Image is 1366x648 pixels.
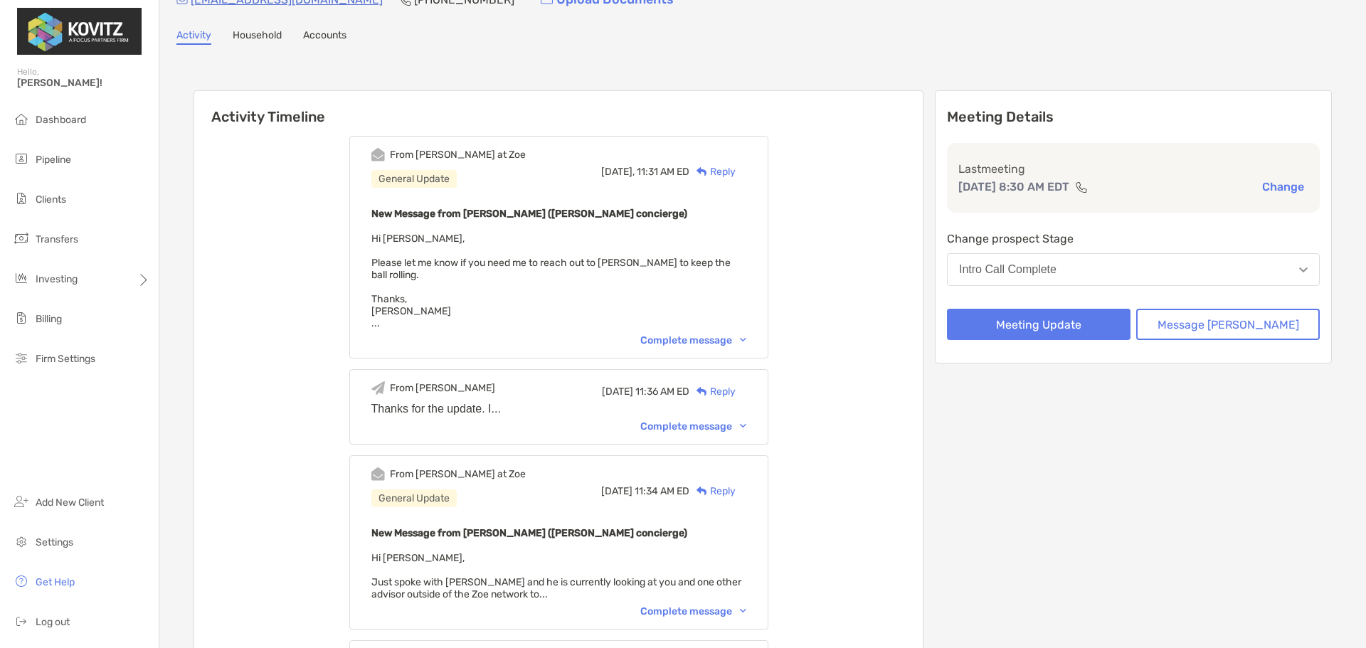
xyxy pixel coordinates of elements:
img: clients icon [13,190,30,207]
span: Clients [36,193,66,206]
img: Reply icon [697,387,707,396]
b: New Message from [PERSON_NAME] ([PERSON_NAME] concierge) [371,208,687,220]
img: Chevron icon [740,609,746,613]
span: Add New Client [36,496,104,509]
p: Change prospect Stage [947,230,1320,248]
img: logout icon [13,612,30,630]
span: Firm Settings [36,353,95,365]
h6: Activity Timeline [194,91,923,125]
img: pipeline icon [13,150,30,167]
span: Transfers [36,233,78,245]
img: transfers icon [13,230,30,247]
a: Activity [176,29,211,45]
span: [PERSON_NAME]! [17,77,150,89]
div: General Update [371,489,457,507]
span: Get Help [36,576,75,588]
span: Settings [36,536,73,548]
span: [DATE] [601,485,632,497]
img: investing icon [13,270,30,287]
img: Open dropdown arrow [1299,267,1308,272]
img: settings icon [13,533,30,550]
a: Household [233,29,282,45]
div: From [PERSON_NAME] at Zoe [390,149,526,161]
div: From [PERSON_NAME] [390,382,495,394]
button: Meeting Update [947,309,1131,340]
span: Investing [36,273,78,285]
span: Dashboard [36,114,86,126]
img: billing icon [13,309,30,326]
p: Meeting Details [947,108,1320,126]
img: firm-settings icon [13,349,30,366]
div: Complete message [640,334,746,346]
div: From [PERSON_NAME] at Zoe [390,468,526,480]
img: get-help icon [13,573,30,590]
button: Change [1258,179,1308,194]
span: [DATE], [601,166,635,178]
b: New Message from [PERSON_NAME] ([PERSON_NAME] concierge) [371,527,687,539]
img: Reply icon [697,167,707,176]
span: Billing [36,313,62,325]
img: add_new_client icon [13,493,30,510]
p: Last meeting [958,160,1308,178]
img: Chevron icon [740,338,746,342]
span: [DATE] [602,386,633,398]
span: 11:34 AM ED [635,485,689,497]
img: communication type [1075,181,1088,193]
div: Thanks for the update. I... [371,403,746,415]
img: dashboard icon [13,110,30,127]
span: 11:31 AM ED [637,166,689,178]
div: Reply [689,384,736,399]
button: Intro Call Complete [947,253,1320,286]
div: General Update [371,170,457,188]
div: Intro Call Complete [959,263,1057,276]
span: Pipeline [36,154,71,166]
div: Reply [689,484,736,499]
span: Hi [PERSON_NAME], Just spoke with [PERSON_NAME] and he is currently looking at you and one other ... [371,552,741,600]
img: Event icon [371,467,385,481]
a: Accounts [303,29,346,45]
div: Complete message [640,605,746,617]
img: Reply icon [697,487,707,496]
span: Log out [36,616,70,628]
img: Event icon [371,148,385,161]
img: Chevron icon [740,424,746,428]
span: 11:36 AM ED [635,386,689,398]
img: Event icon [371,381,385,395]
div: Complete message [640,420,746,432]
span: Hi [PERSON_NAME], Please let me know if you need me to reach out to [PERSON_NAME] to keep the bal... [371,233,731,329]
div: Reply [689,164,736,179]
img: Zoe Logo [17,6,142,57]
p: [DATE] 8:30 AM EDT [958,178,1069,196]
button: Message [PERSON_NAME] [1136,309,1320,340]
